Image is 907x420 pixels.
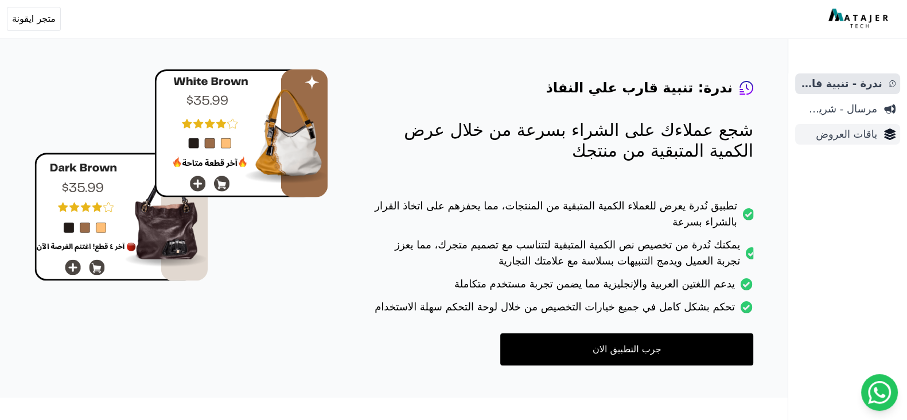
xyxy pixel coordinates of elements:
p: شجع عملاءك على الشراء بسرعة من خلال عرض الكمية المتبقية من منتجك [374,120,753,161]
span: متجر ايقونة [12,12,56,26]
li: يدعم اللغتين العربية والإنجليزية مما يضمن تجربة مستخدم متكاملة [374,276,753,299]
a: جرب التطبيق الان [500,333,753,365]
li: يمكنك نُدرة من تخصيص نص الكمية المتبقية لتتناسب مع تصميم متجرك، مما يعزز تجربة العميل ويدمج التنب... [374,237,753,276]
h4: ندرة: تنبية قارب علي النفاذ [546,79,733,97]
img: hero [34,69,328,281]
li: تحكم بشكل كامل في جميع خيارات التخصيص من خلال لوحة التحكم سهلة الاستخدام [374,299,753,322]
span: ندرة - تنبية قارب علي النفاذ [800,76,882,92]
img: MatajerTech Logo [828,9,891,29]
li: تطبيق نُدرة يعرض للعملاء الكمية المتبقية من المنتجات، مما يحفزهم على اتخاذ القرار بالشراء بسرعة [374,198,753,237]
span: مرسال - شريط دعاية [800,101,877,117]
button: متجر ايقونة [7,7,61,31]
span: باقات العروض [800,126,877,142]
